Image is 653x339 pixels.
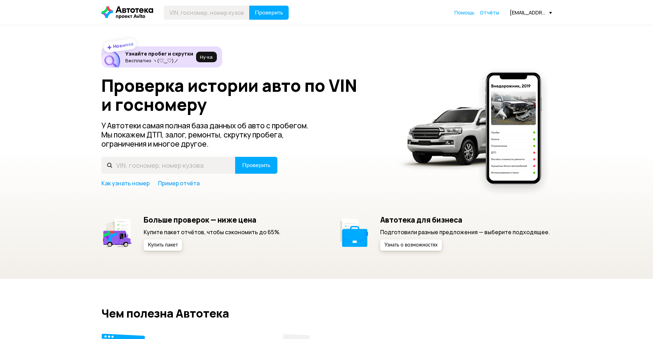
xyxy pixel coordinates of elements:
[101,157,236,174] input: VIN, госномер, номер кузова
[144,215,281,224] h5: Больше проверок — ниже цена
[380,239,442,251] button: Узнать о возможностях
[200,54,213,60] span: Ну‑ка
[158,179,200,187] a: Пример отчёта
[101,121,320,148] p: У Автотеки самая полная база данных об авто с пробегом. Мы покажем ДТП, залог, ремонты, скрутку п...
[144,239,182,251] button: Купить пакет
[480,9,499,16] a: Отчёты
[242,162,270,168] span: Проверить
[101,307,552,320] h2: Чем полезна Автотека
[125,58,193,63] p: Бесплатно ヽ(♡‿♡)ノ
[144,228,281,236] p: Купите пакет отчётов, чтобы сэкономить до 65%.
[101,179,150,187] a: Как узнать номер
[235,157,277,174] button: Проверить
[380,228,550,236] p: Подготовили разные предложения — выберите подходящее.
[255,10,283,15] span: Проверить
[125,51,193,57] h6: Узнайте пробег и скрутки
[148,243,178,248] span: Купить пакет
[380,215,550,224] h5: Автотека для бизнеса
[510,9,552,16] div: [EMAIL_ADDRESS][DOMAIN_NAME]
[454,9,475,16] a: Помощь
[249,6,289,20] button: Проверить
[101,76,388,114] h1: Проверка истории авто по VIN и госномеру
[112,40,134,50] strong: Новинка
[384,243,438,248] span: Узнать о возможностях
[164,6,250,20] input: VIN, госномер, номер кузова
